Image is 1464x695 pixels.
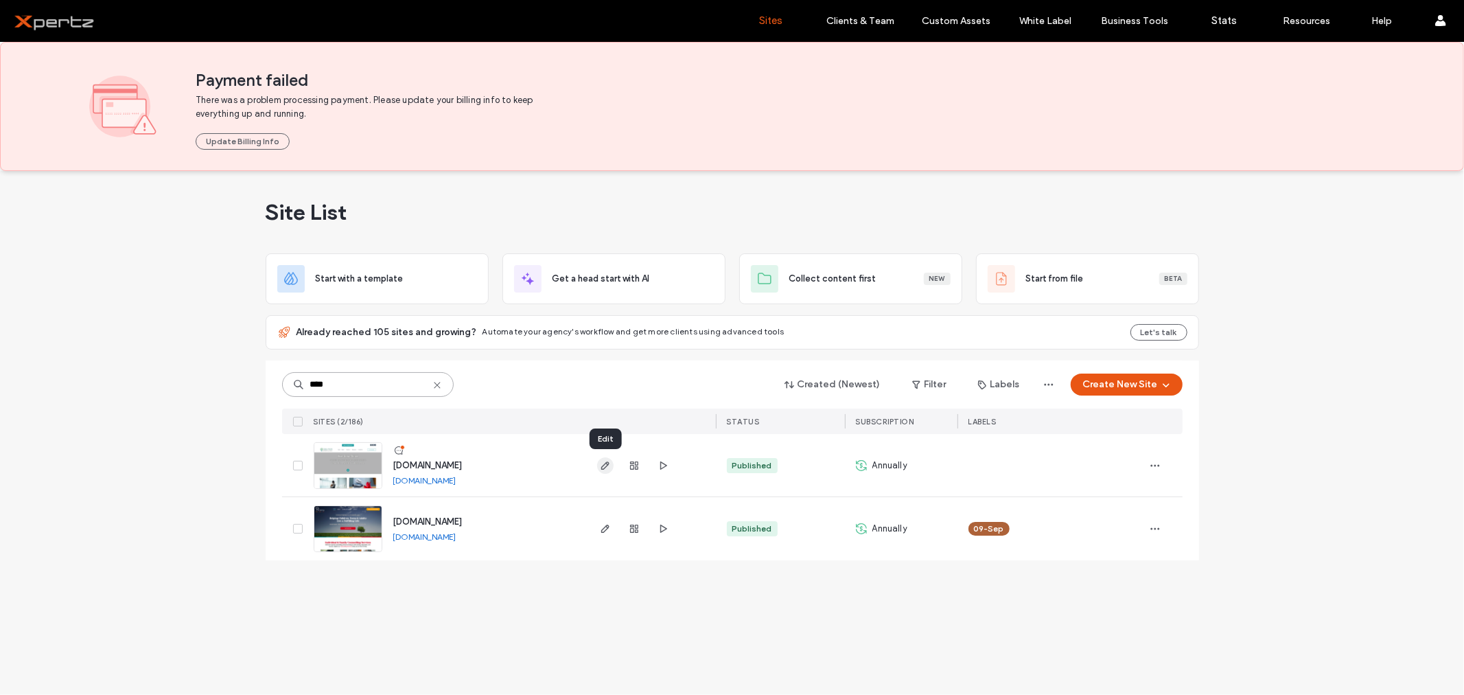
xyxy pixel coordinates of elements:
span: Site List [266,198,347,226]
span: Collect content first [789,272,876,286]
span: Already reached 105 sites and growing? [297,326,477,339]
label: Custom Assets [922,15,991,27]
div: Start with a template [266,253,489,304]
span: Annually [872,522,908,536]
a: [DOMAIN_NAME] [393,532,456,542]
div: Published [732,459,772,472]
div: v 4.0.25 [38,22,67,33]
span: Help [31,10,59,22]
div: Start from fileBeta [976,253,1199,304]
a: [DOMAIN_NAME] [393,475,456,486]
div: Collect content firstNew [739,253,962,304]
button: Filter [898,374,960,396]
span: Automate your agency's workflow and get more clients using advanced tools [483,326,785,337]
label: White Label [1020,15,1072,27]
img: tab_domain_overview_orange.svg [37,80,48,91]
div: Edit [590,429,622,449]
span: SUBSCRIPTION [856,417,914,426]
div: Published [732,523,772,535]
img: logo_orange.svg [22,22,33,33]
span: Get a head start with AI [553,272,650,286]
div: Beta [1159,273,1187,285]
label: Resources [1283,15,1330,27]
div: Keywords by Traffic [152,81,231,90]
div: Domain: [DOMAIN_NAME] [36,36,151,47]
span: There was a problem processing payment. Please update your billing info to keep everything up and... [196,93,549,121]
label: Help [1372,15,1393,27]
button: Create New Site [1071,374,1183,396]
span: Start from file [1026,272,1084,286]
img: website_grey.svg [22,36,33,47]
button: Labels [966,374,1032,396]
span: 09-Sep [974,523,1004,535]
div: New [924,273,951,285]
span: STATUS [727,417,760,426]
div: Domain Overview [52,81,123,90]
span: LABELS [968,417,997,426]
span: SITES (2/186) [314,417,364,426]
span: Annually [872,459,908,472]
img: tab_keywords_by_traffic_grey.svg [137,80,148,91]
button: Let's talk [1130,324,1187,341]
a: [DOMAIN_NAME] [393,516,463,527]
button: Created (Newest) [773,374,893,396]
span: Payment failed [196,70,1375,91]
a: [DOMAIN_NAME] [393,460,463,470]
button: Update Billing Info [196,133,290,150]
label: Sites [760,14,783,27]
div: Get a head start with AI [502,253,725,304]
label: Stats [1211,14,1237,27]
span: Start with a template [316,272,404,286]
label: Business Tools [1102,15,1169,27]
label: Clients & Team [826,15,894,27]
